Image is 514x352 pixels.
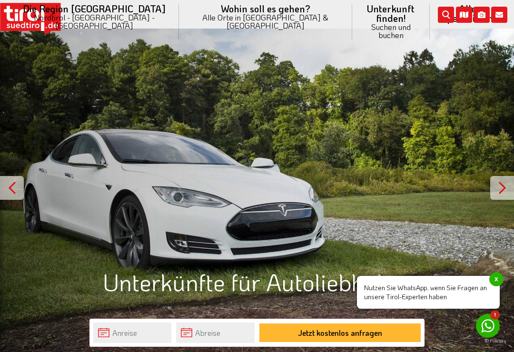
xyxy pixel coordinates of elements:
[190,13,341,29] small: Alle Orte in [GEOGRAPHIC_DATA] & [GEOGRAPHIC_DATA]
[476,314,500,338] a: 1 Nutzen Sie WhatsApp, wenn Sie Fragen an unsere Tirol-Experten habenx
[93,323,172,343] input: Anreise
[357,276,500,309] span: Nutzen Sie WhatsApp, wenn Sie Fragen an unsere Tirol-Experten haben
[364,23,418,39] small: Suchen und buchen
[456,7,472,23] i: Karte öffnen
[36,269,478,295] h1: Unterkünfte für Autoliebhaber
[474,7,490,23] i: Fotogalerie
[490,310,500,320] span: 1
[21,13,168,29] small: Nordtirol - [GEOGRAPHIC_DATA] - [GEOGRAPHIC_DATA]
[176,323,255,343] input: Abreise
[491,7,507,23] i: Kontakt
[259,323,421,342] button: Jetzt kostenlos anfragen
[489,272,504,286] span: x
